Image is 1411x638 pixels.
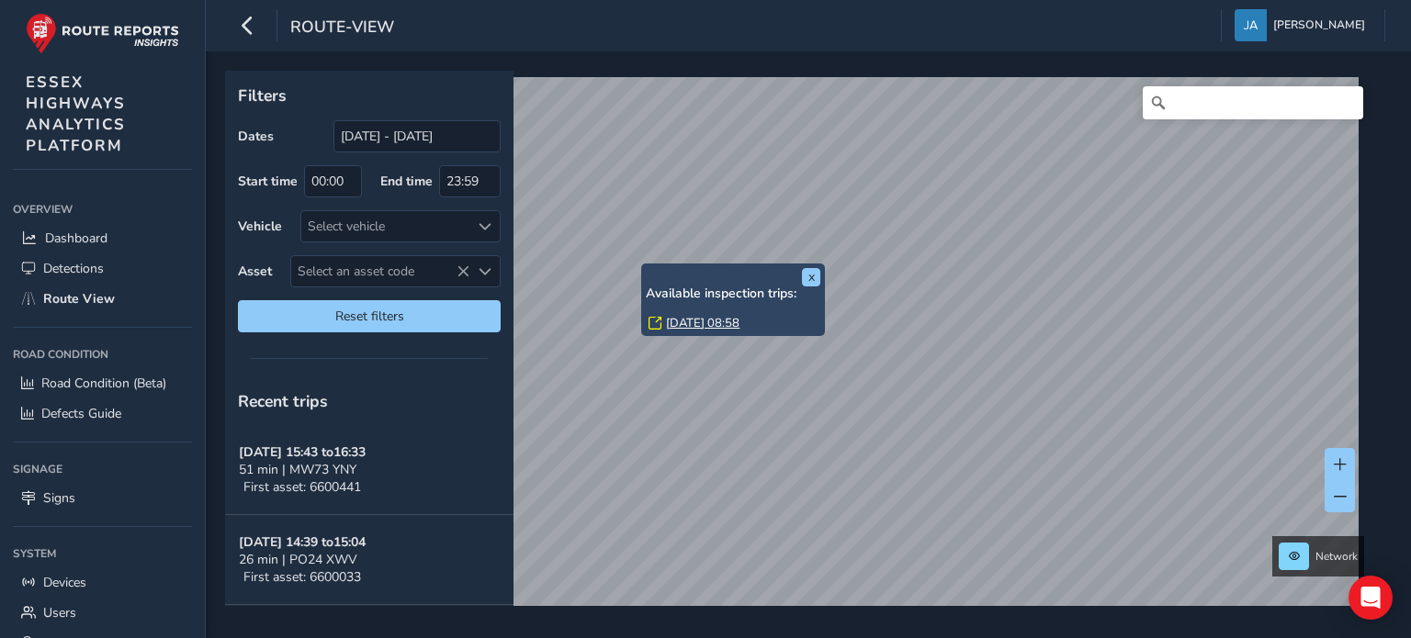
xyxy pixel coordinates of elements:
[43,574,86,591] span: Devices
[13,483,192,513] a: Signs
[243,478,361,496] span: First asset: 6600441
[243,568,361,586] span: First asset: 6600033
[26,72,126,156] span: ESSEX HIGHWAYS ANALYTICS PLATFORM
[13,398,192,429] a: Defects Guide
[13,223,192,253] a: Dashboard
[13,455,192,483] div: Signage
[238,263,272,280] label: Asset
[43,290,115,308] span: Route View
[646,286,820,302] h6: Available inspection trips:
[469,256,500,286] div: Select an asset code
[13,253,192,284] a: Detections
[1235,9,1267,41] img: diamond-layout
[43,260,104,277] span: Detections
[13,341,192,368] div: Road Condition
[1273,9,1365,41] span: [PERSON_NAME]
[13,284,192,314] a: Route View
[238,173,298,190] label: Start time
[43,604,76,621] span: Users
[225,425,514,515] button: [DATE] 15:43 to16:3351 min | MW73 YNYFirst asset: 6600441
[13,598,192,628] a: Users
[1349,576,1393,620] div: Open Intercom Messenger
[238,128,274,145] label: Dates
[802,268,820,286] button: x
[301,211,469,241] div: Select vehicle
[239,443,366,461] strong: [DATE] 15:43 to 16:33
[239,533,366,551] strong: [DATE] 14:39 to 15:04
[291,256,469,286] span: Select an asset code
[13,368,192,398] a: Road Condition (Beta)
[239,461,356,478] span: 51 min | MW73 YNY
[13,196,192,223] div: Overview
[13,567,192,598] a: Devices
[1235,9,1371,41] button: [PERSON_NAME]
[45,229,107,247] span: Dashboard
[41,405,121,422] span: Defects Guide
[238,300,501,332] button: Reset filters
[1143,86,1363,119] input: Search
[238,84,501,107] p: Filters
[666,315,739,331] a: [DATE] 08:58
[238,218,282,235] label: Vehicle
[290,16,394,41] span: route-view
[231,77,1359,627] canvas: Map
[26,13,179,54] img: rr logo
[380,173,433,190] label: End time
[41,375,166,392] span: Road Condition (Beta)
[239,551,357,568] span: 26 min | PO24 XWV
[225,515,514,605] button: [DATE] 14:39 to15:0426 min | PO24 XWVFirst asset: 6600033
[238,390,328,412] span: Recent trips
[1315,549,1358,564] span: Network
[13,540,192,567] div: System
[43,489,75,507] span: Signs
[252,308,487,325] span: Reset filters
